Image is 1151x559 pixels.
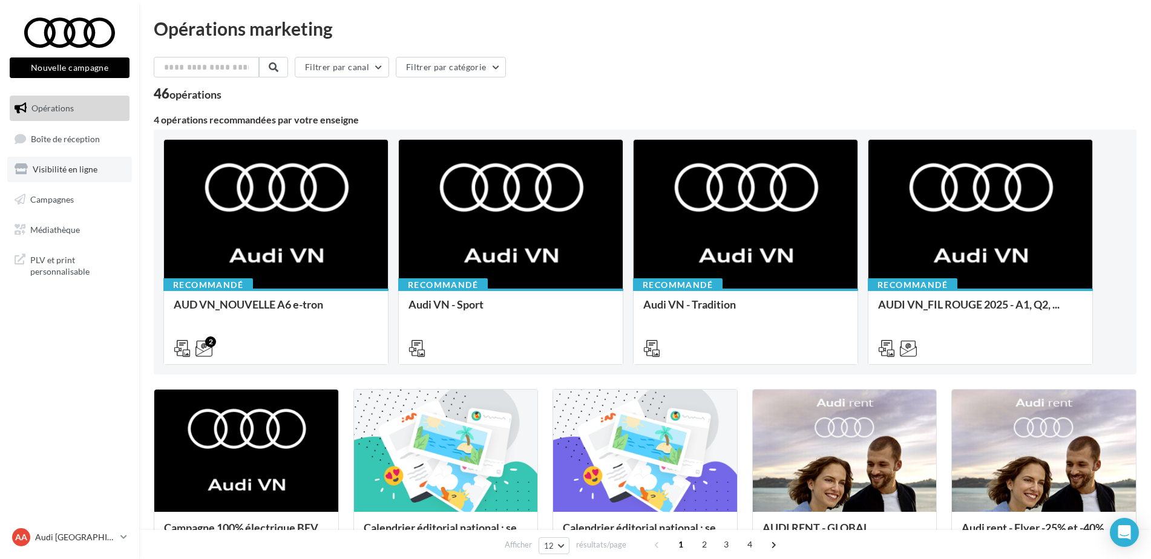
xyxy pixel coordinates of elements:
button: Nouvelle campagne [10,57,130,78]
button: Filtrer par catégorie [396,57,506,77]
a: PLV et print personnalisable [7,247,132,283]
a: Campagnes [7,187,132,212]
span: AA [15,531,27,543]
span: PLV et print personnalisable [30,252,125,278]
span: Médiathèque [30,224,80,234]
a: Médiathèque [7,217,132,243]
span: 2 [695,535,714,554]
a: Boîte de réception [7,126,132,152]
div: Open Intercom Messenger [1110,518,1139,547]
div: 2 [205,336,216,347]
div: Recommandé [633,278,723,292]
span: 4 [740,535,759,554]
a: AA Audi [GEOGRAPHIC_DATA] [10,526,130,549]
button: 12 [539,537,569,554]
span: Audi VN - Tradition [643,298,736,311]
div: Recommandé [868,278,957,292]
div: opérations [169,89,221,100]
span: AUDI VN_FIL ROUGE 2025 - A1, Q2, ... [878,298,1060,311]
div: 46 [154,87,221,100]
span: Audi VN - Sport [408,298,484,311]
span: AUDI RENT - GLOBAL [762,521,869,534]
span: Calendrier éditorial national : se... [364,521,524,534]
button: Filtrer par canal [295,57,389,77]
div: 4 opérations recommandées par votre enseigne [154,115,1136,125]
span: Opérations [31,103,74,113]
span: Visibilité en ligne [33,164,97,174]
span: résultats/page [576,539,626,551]
span: 3 [717,535,736,554]
p: Audi [GEOGRAPHIC_DATA] [35,531,116,543]
span: Campagnes [30,194,74,204]
span: Calendrier éditorial national : se... [563,521,723,534]
span: Boîte de réception [31,133,100,143]
div: Opérations marketing [154,19,1136,38]
span: 1 [671,535,690,554]
div: Recommandé [163,278,253,292]
a: Visibilité en ligne [7,157,132,182]
div: Recommandé [398,278,488,292]
span: 12 [544,541,554,551]
a: Opérations [7,96,132,121]
span: Afficher [505,539,532,551]
span: AUD VN_NOUVELLE A6 e-tron [174,298,323,311]
span: Audi rent - Flyer -25% et -40% [962,521,1104,534]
